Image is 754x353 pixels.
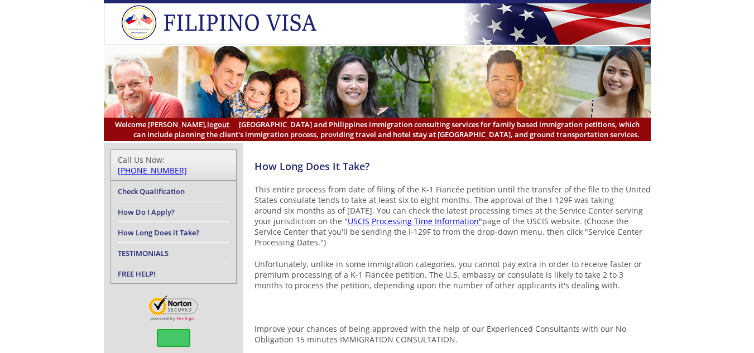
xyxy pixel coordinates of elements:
[118,165,187,176] a: [PHONE_NUMBER]
[118,186,185,196] a: Check Qualification
[118,228,199,238] a: How Long Does it Take?
[118,154,229,176] div: Call Us Now:
[254,184,651,248] p: This entire process from date of filing of the K-1 Fiancée petition until the transfer of the fil...
[207,119,229,129] a: logout
[118,207,175,217] a: How Do I Apply?
[348,216,482,226] a: USCIS Processing Time Information"
[254,323,651,345] p: Improve your chances of being approved with the help of our Experienced Consultants with our No O...
[118,269,156,279] a: FREE HELP!
[254,259,651,291] p: Unfortunately, unlike in some immigration categories, you cannot pay extra in order to receive fa...
[115,119,229,129] span: Welcome [PERSON_NAME],
[254,159,651,173] h4: How Long Does It Take?
[118,248,169,258] a: TESTIMONIALS
[115,119,640,139] span: [GEOGRAPHIC_DATA] and Philippines immigration consulting services for family based immigration pe...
